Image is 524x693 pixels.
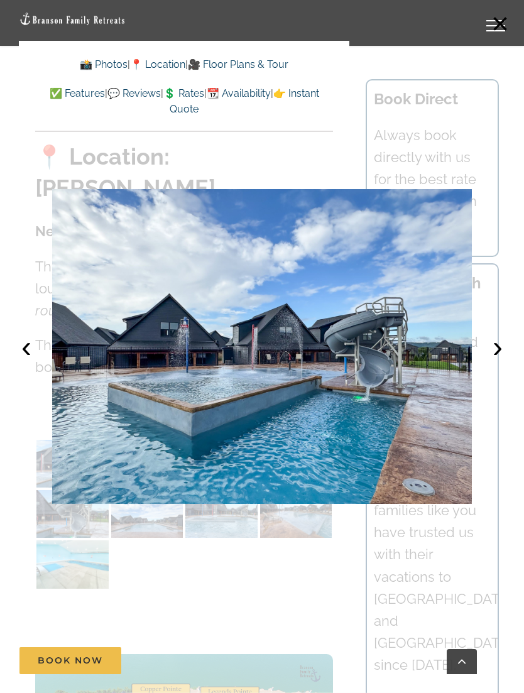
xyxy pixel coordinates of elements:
[52,189,471,503] img: Rocky-Shores-neighborhood-pool-1108-scaled.jpg
[35,57,333,73] p: | |
[163,87,204,99] a: 💲 Rates
[130,58,185,70] a: 📍 Location
[170,87,319,116] a: 👉 Instant Quote
[107,87,161,99] a: 💬 Reviews
[50,87,105,99] a: ✅ Features
[35,85,333,117] p: | | | |
[188,58,288,70] a: 🎥 Floor Plans & Tour
[471,20,521,31] a: Toggle Menu
[484,333,511,361] button: ›
[19,647,121,674] a: Book Now
[80,58,128,70] a: 📸 Photos
[207,87,271,99] a: 📆 Availability
[486,10,514,38] button: ×
[13,333,40,361] button: ‹
[38,655,103,666] span: Book Now
[19,12,126,26] img: Branson Family Retreats Logo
